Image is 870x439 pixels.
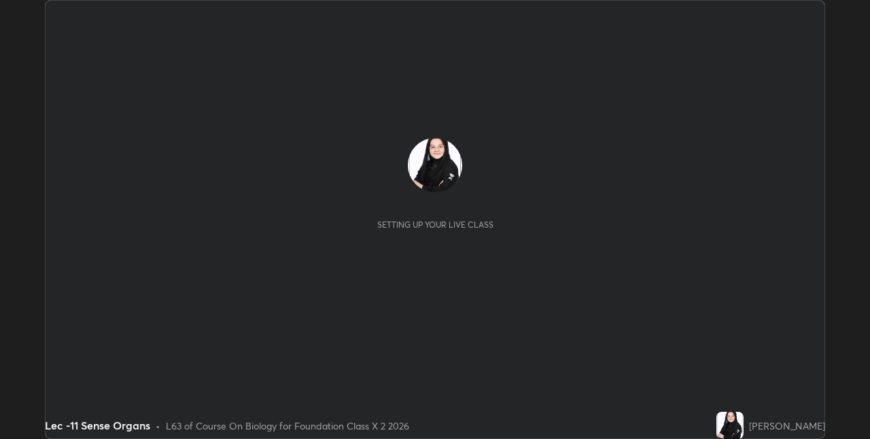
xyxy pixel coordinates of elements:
div: Lec -11 Sense Organs [45,417,150,434]
div: Setting up your live class [377,219,493,230]
div: [PERSON_NAME] [749,419,825,433]
img: 057c7c02de2049eba9048d9a0593b0e0.jpg [716,412,744,439]
div: L63 of Course On Biology for Foundation Class X 2 2026 [166,419,409,433]
div: • [156,419,160,433]
img: 057c7c02de2049eba9048d9a0593b0e0.jpg [408,138,462,192]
